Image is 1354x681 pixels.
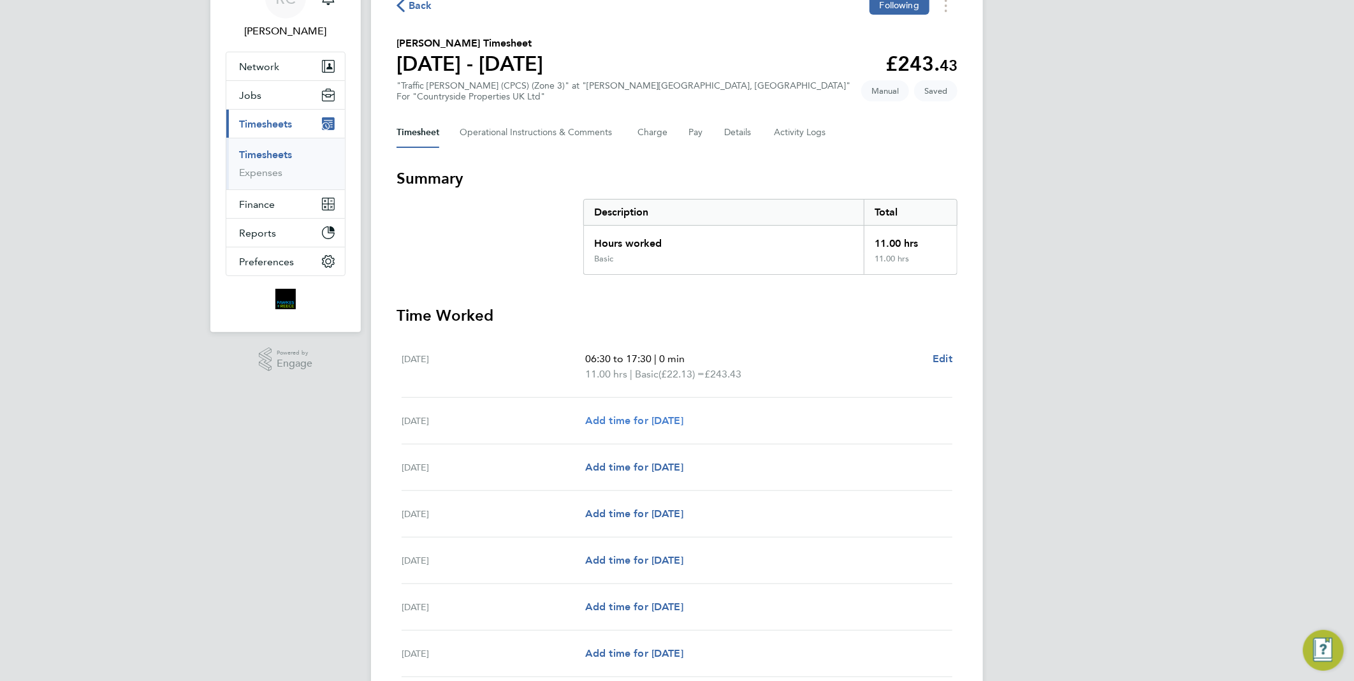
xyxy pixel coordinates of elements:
span: | [630,368,632,380]
span: Robyn Clarke [226,24,346,39]
a: Add time for [DATE] [585,646,683,661]
a: Edit [933,351,952,367]
div: [DATE] [402,599,585,615]
div: [DATE] [402,351,585,382]
button: Details [724,117,753,148]
span: | [654,353,657,365]
a: Add time for [DATE] [585,553,683,568]
span: 06:30 to 17:30 [585,353,652,365]
div: Basic [594,254,613,264]
span: Add time for [DATE] [585,508,683,520]
button: Activity Logs [774,117,827,148]
a: Add time for [DATE] [585,506,683,522]
button: Engage Resource Center [1303,630,1344,671]
span: 11.00 hrs [585,368,627,380]
app-decimal: £243. [885,52,957,76]
h1: [DATE] - [DATE] [397,51,543,77]
span: Reports [239,227,276,239]
span: Add time for [DATE] [585,601,683,613]
span: 0 min [659,353,685,365]
span: This timesheet is Saved. [914,80,957,101]
span: Powered by [277,348,312,358]
div: Description [584,200,864,225]
button: Charge [637,117,668,148]
h3: Summary [397,168,957,189]
button: Reports [226,219,345,247]
a: Add time for [DATE] [585,460,683,475]
span: This timesheet was manually created. [861,80,909,101]
button: Pay [688,117,704,148]
span: Add time for [DATE] [585,414,683,427]
div: "Traffic [PERSON_NAME] (CPCS) (Zone 3)" at "[PERSON_NAME][GEOGRAPHIC_DATA], [GEOGRAPHIC_DATA]" [397,80,850,102]
button: Network [226,52,345,80]
a: Add time for [DATE] [585,413,683,428]
span: Engage [277,358,312,369]
button: Operational Instructions & Comments [460,117,617,148]
a: Powered byEngage [259,348,313,372]
a: Timesheets [239,149,292,161]
span: Network [239,61,279,73]
button: Finance [226,190,345,218]
span: Edit [933,353,952,365]
div: [DATE] [402,413,585,428]
span: Add time for [DATE] [585,461,683,473]
span: 43 [940,56,957,75]
span: Jobs [239,89,261,101]
div: 11.00 hrs [864,254,957,274]
div: For "Countryside Properties UK Ltd" [397,91,850,102]
button: Timesheet [397,117,439,148]
span: £243.43 [704,368,741,380]
div: [DATE] [402,460,585,475]
span: Add time for [DATE] [585,647,683,659]
div: [DATE] [402,553,585,568]
span: Add time for [DATE] [585,554,683,566]
div: [DATE] [402,646,585,661]
span: Timesheets [239,118,292,130]
div: [DATE] [402,506,585,522]
div: Hours worked [584,226,864,254]
div: Timesheets [226,138,345,189]
a: Go to home page [226,289,346,309]
span: Basic [635,367,659,382]
button: Preferences [226,247,345,275]
button: Jobs [226,81,345,109]
a: Expenses [239,166,282,179]
button: Timesheets [226,110,345,138]
span: (£22.13) = [659,368,704,380]
h2: [PERSON_NAME] Timesheet [397,36,543,51]
a: Add time for [DATE] [585,599,683,615]
span: Finance [239,198,275,210]
div: Summary [583,199,957,275]
h3: Time Worked [397,305,957,326]
div: Total [864,200,957,225]
div: 11.00 hrs [864,226,957,254]
img: bromak-logo-retina.png [275,289,296,309]
span: Preferences [239,256,294,268]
